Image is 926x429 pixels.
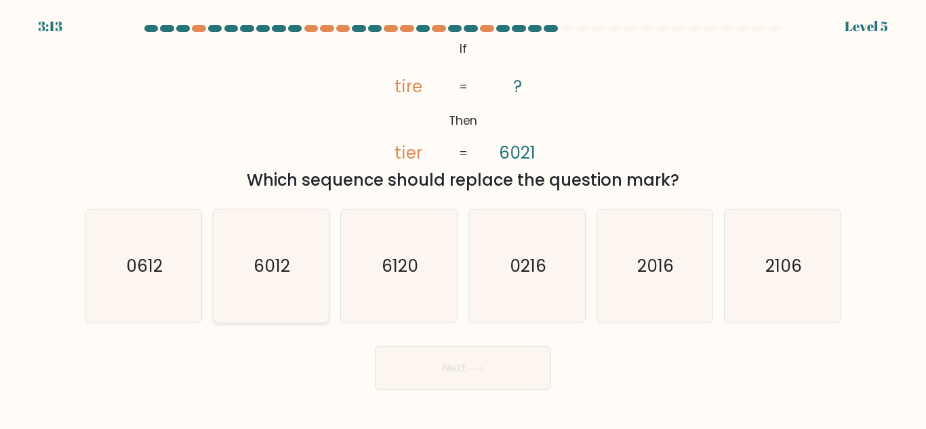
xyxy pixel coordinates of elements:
div: Level 5 [845,16,888,37]
button: Next [375,346,551,390]
tspan: tier [395,141,422,165]
text: 2016 [638,254,675,278]
tspan: = [459,145,468,161]
tspan: ? [513,75,522,98]
svg: @import url('[URL][DOMAIN_NAME]); [359,37,567,166]
text: 2106 [765,254,802,278]
div: Which sequence should replace the question mark? [93,168,833,192]
tspan: If [460,41,467,57]
div: 3:13 [38,16,62,37]
tspan: 6021 [499,142,536,165]
text: 0612 [126,254,163,278]
tspan: = [459,79,468,95]
tspan: Then [449,113,478,129]
tspan: tire [395,75,422,98]
text: 6012 [254,254,291,278]
text: 0216 [510,254,546,278]
text: 6120 [382,254,418,278]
